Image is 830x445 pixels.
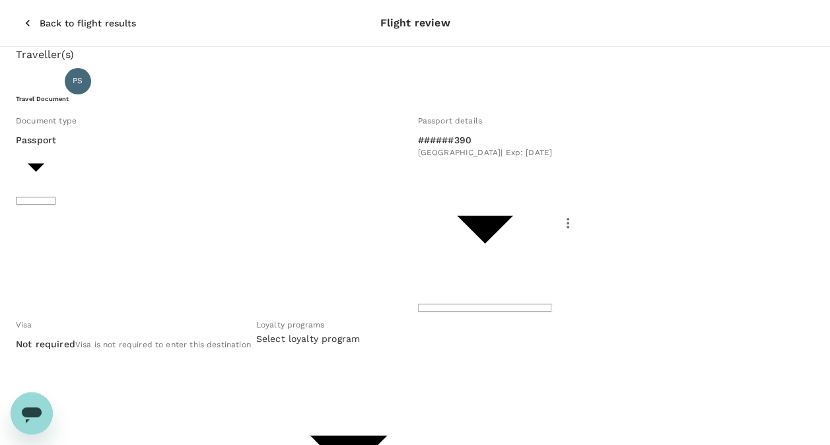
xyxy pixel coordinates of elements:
[16,320,32,329] span: Visa
[380,15,450,31] p: Flight review
[418,133,553,160] div: ######390[GEOGRAPHIC_DATA]| Exp: [DATE]
[16,47,814,63] p: Traveller(s)
[418,116,482,125] span: Passport details
[256,332,442,345] p: Select loyalty program
[16,75,59,88] p: Traveller 1 :
[75,340,251,349] span: Visa is not required to enter this destination
[418,133,553,147] p: ######390
[418,147,553,160] span: [GEOGRAPHIC_DATA] | Exp: [DATE]
[5,6,155,40] button: Back to flight results
[11,392,53,434] iframe: Button to launch messaging window
[96,73,261,89] p: [PERSON_NAME] Subramaniam
[16,116,77,125] span: Document type
[16,94,814,103] h6: Travel Document
[16,133,56,147] p: Passport
[40,17,136,30] p: Back to flight results
[256,320,324,329] span: Loyalty programs
[256,345,442,359] div: ​
[16,337,75,351] p: Not required
[73,75,83,88] span: PS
